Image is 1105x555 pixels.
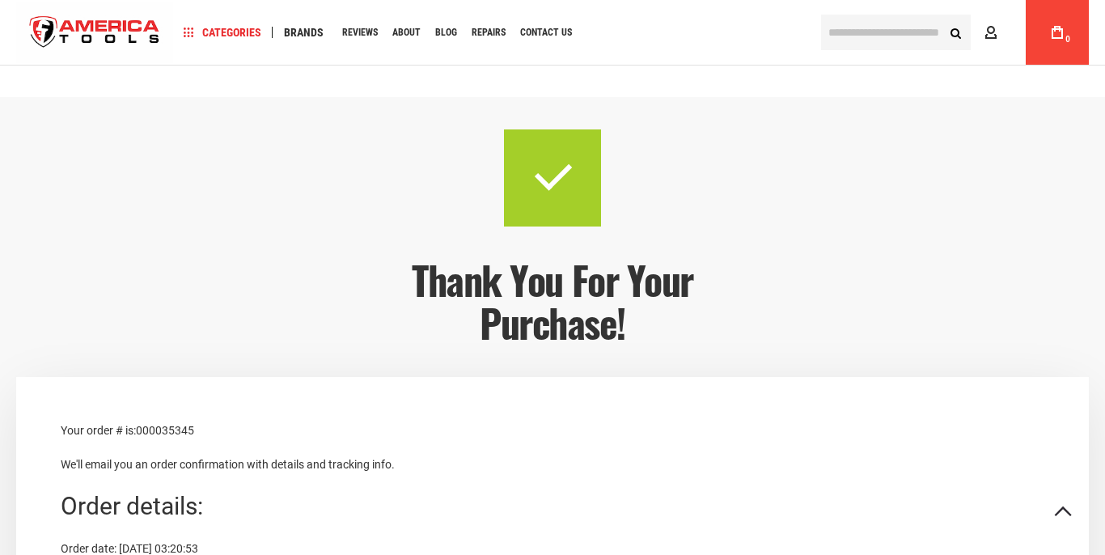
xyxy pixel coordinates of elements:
span: Contact Us [520,28,572,37]
span: Thank you for your purchase! [412,251,693,351]
a: store logo [16,2,173,63]
a: Reviews [335,22,385,44]
span: 000035345 [136,424,194,437]
a: Brands [277,22,331,44]
span: Brands [284,27,324,38]
div: Order details: [61,489,1044,524]
p: Your order # is: [61,422,1044,439]
a: Categories [176,22,269,44]
a: Repairs [464,22,513,44]
img: America Tools [16,2,173,63]
span: Reviews [342,28,378,37]
span: 0 [1065,35,1070,44]
a: Contact Us [513,22,579,44]
a: Blog [428,22,464,44]
span: Blog [435,28,457,37]
button: Search [940,17,971,48]
span: Repairs [472,28,506,37]
a: About [385,22,428,44]
span: About [392,28,421,37]
span: Categories [184,27,261,38]
p: We'll email you an order confirmation with details and tracking info. [61,455,1044,473]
